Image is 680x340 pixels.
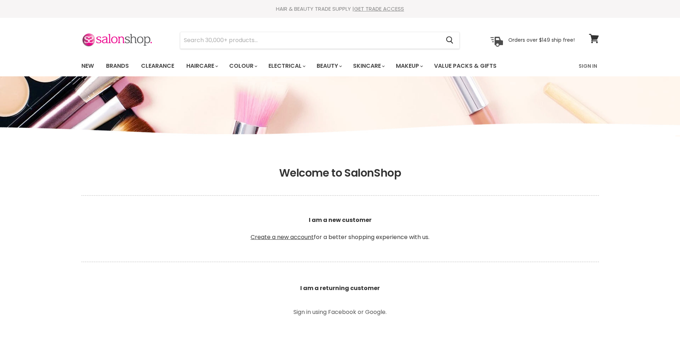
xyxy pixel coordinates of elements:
[429,59,502,73] a: Value Packs & Gifts
[72,5,608,12] div: HAIR & BEAUTY TRADE SUPPLY |
[76,56,538,76] ul: Main menu
[81,167,599,179] h1: Welcome to SalonShop
[224,59,262,73] a: Colour
[311,59,346,73] a: Beauty
[251,233,314,241] a: Create a new account
[101,59,134,73] a: Brands
[354,5,404,12] a: GET TRADE ACCESS
[263,59,310,73] a: Electrical
[180,32,440,49] input: Search
[81,199,599,259] p: for a better shopping experience with us.
[260,309,420,315] p: Sign in using Facebook or Google.
[72,56,608,76] nav: Main
[300,284,380,292] b: I am a returning customer
[574,59,601,73] a: Sign In
[181,59,222,73] a: Haircare
[440,32,459,49] button: Search
[76,59,99,73] a: New
[309,216,372,224] b: I am a new customer
[136,59,180,73] a: Clearance
[391,59,427,73] a: Makeup
[348,59,389,73] a: Skincare
[180,32,460,49] form: Product
[508,37,575,43] p: Orders over $149 ship free!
